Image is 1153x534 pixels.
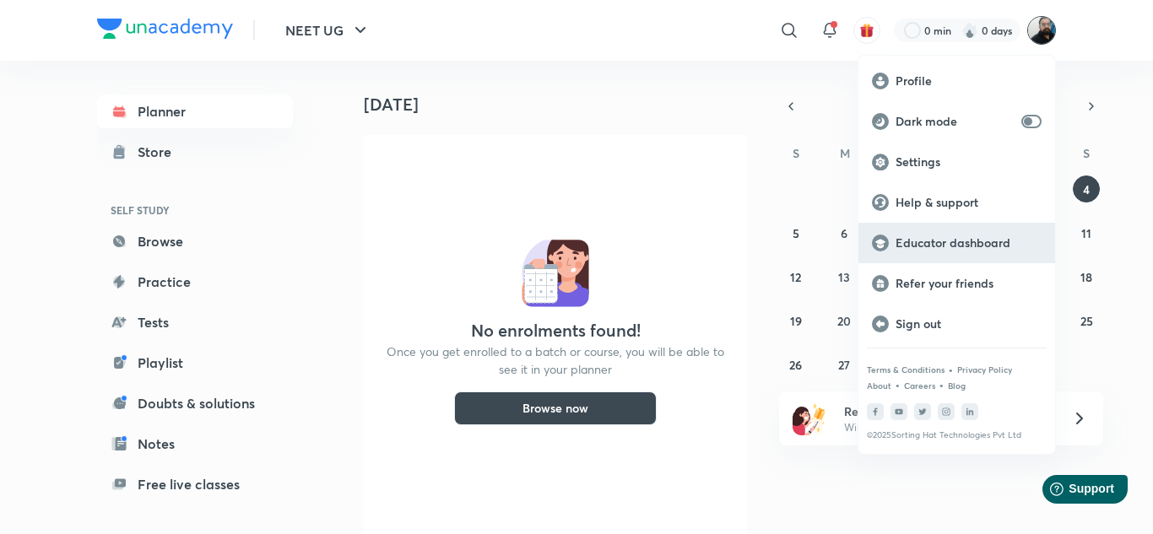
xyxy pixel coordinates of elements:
[904,380,935,391] a: Careers
[895,377,901,392] div: •
[896,73,1042,89] p: Profile
[896,276,1042,291] p: Refer your friends
[867,430,1047,440] p: © 2025 Sorting Hat Technologies Pvt Ltd
[867,364,945,375] a: Terms & Conditions
[858,263,1055,304] a: Refer your friends
[957,364,1012,375] a: Privacy Policy
[858,142,1055,182] a: Settings
[858,61,1055,101] a: Profile
[867,380,891,391] a: About
[1003,468,1134,515] iframe: Help widget launcher
[948,362,954,377] div: •
[858,182,1055,223] a: Help & support
[948,380,966,391] a: Blog
[858,223,1055,263] a: Educator dashboard
[939,377,945,392] div: •
[896,316,1042,332] p: Sign out
[896,235,1042,251] p: Educator dashboard
[896,114,1015,129] p: Dark mode
[896,195,1042,210] p: Help & support
[896,154,1042,170] p: Settings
